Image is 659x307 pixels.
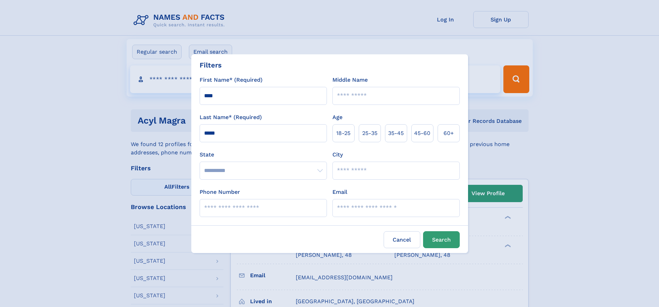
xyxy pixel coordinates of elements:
[384,231,420,248] label: Cancel
[200,60,222,70] div: Filters
[332,76,368,84] label: Middle Name
[332,113,342,121] label: Age
[200,151,327,159] label: State
[388,129,404,137] span: 35‑45
[200,76,263,84] label: First Name* (Required)
[336,129,350,137] span: 18‑25
[200,188,240,196] label: Phone Number
[443,129,454,137] span: 60+
[362,129,377,137] span: 25‑35
[332,188,347,196] label: Email
[332,151,343,159] label: City
[200,113,262,121] label: Last Name* (Required)
[423,231,460,248] button: Search
[414,129,430,137] span: 45‑60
